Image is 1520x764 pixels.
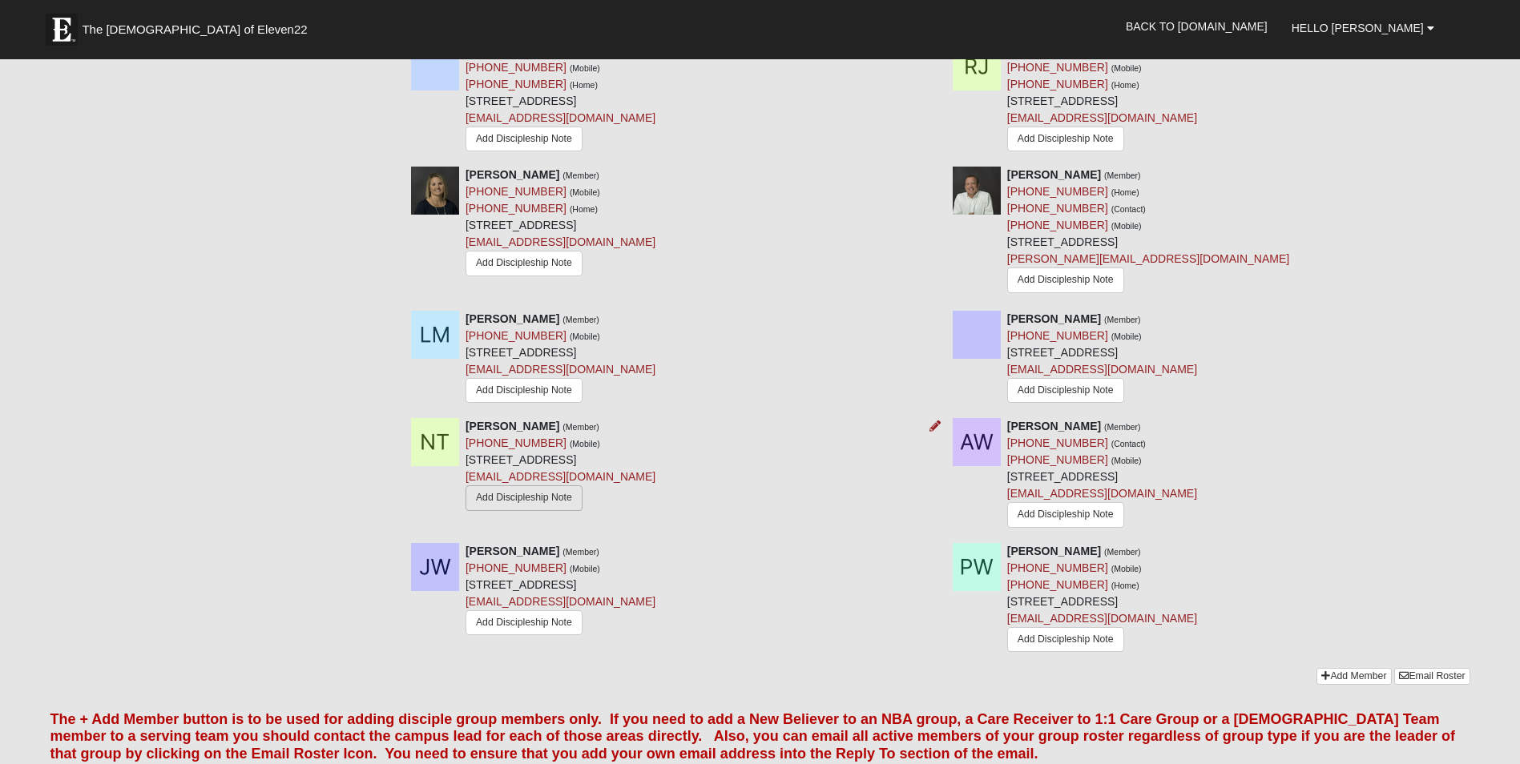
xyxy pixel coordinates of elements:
small: (Member) [562,315,599,324]
div: [STREET_ADDRESS] [1007,543,1197,656]
a: [PHONE_NUMBER] [1007,561,1108,574]
a: [PHONE_NUMBER] [466,61,566,74]
a: [EMAIL_ADDRESS][DOMAIN_NAME] [466,595,655,608]
a: Add Discipleship Note [1007,267,1124,292]
small: (Home) [570,204,598,214]
a: [PHONE_NUMBER] [1007,436,1108,449]
a: Add Discipleship Note [466,251,583,275]
a: [PHONE_NUMBER] [466,202,566,215]
small: (Home) [570,80,598,90]
a: [EMAIL_ADDRESS][DOMAIN_NAME] [466,363,655,376]
a: [EMAIL_ADDRESS][DOMAIN_NAME] [466,470,655,483]
strong: [PERSON_NAME] [466,312,559,325]
a: Add Discipleship Note [1007,627,1124,652]
a: Hello [PERSON_NAME] [1280,8,1446,48]
img: Eleven22 logo [46,14,78,46]
small: (Mobile) [570,332,600,341]
small: (Member) [1104,171,1141,180]
strong: [PERSON_NAME] [1007,420,1101,432]
a: [EMAIL_ADDRESS][DOMAIN_NAME] [466,235,655,248]
div: [STREET_ADDRESS] [1007,418,1197,531]
div: [STREET_ADDRESS] [466,418,655,514]
div: [STREET_ADDRESS] [466,311,655,407]
a: Add Discipleship Note [1007,378,1124,403]
strong: [PERSON_NAME] [1007,168,1101,181]
a: [PHONE_NUMBER] [1007,453,1108,466]
font: The + Add Member button is to be used for adding disciple group members only. If you need to add ... [50,711,1455,762]
small: (Home) [1111,187,1139,197]
a: Add Discipleship Note [466,610,583,635]
small: (Mobile) [1111,332,1142,341]
strong: [PERSON_NAME] [466,168,559,181]
small: (Mobile) [1111,456,1142,465]
div: [STREET_ADDRESS] [466,42,655,155]
a: [PHONE_NUMBER] [1007,185,1108,198]
a: Email Roster [1394,668,1470,685]
a: The [DEMOGRAPHIC_DATA] of Eleven22 [38,6,358,46]
a: Add Member [1316,668,1391,685]
small: (Home) [1111,581,1139,590]
small: (Member) [1104,547,1141,557]
a: [EMAIL_ADDRESS][DOMAIN_NAME] [1007,612,1197,625]
small: (Member) [562,422,599,432]
div: [STREET_ADDRESS] [466,543,655,639]
a: [PHONE_NUMBER] [466,561,566,574]
small: (Member) [1104,315,1141,324]
small: (Member) [562,171,599,180]
small: (Home) [1111,80,1139,90]
small: (Member) [1104,422,1141,432]
a: [PHONE_NUMBER] [466,185,566,198]
small: (Contact) [1111,439,1146,448]
div: [STREET_ADDRESS] [1007,167,1289,298]
a: Add Discipleship Note [466,485,583,510]
a: [EMAIL_ADDRESS][DOMAIN_NAME] [1007,363,1197,376]
a: Add Discipleship Note [1007,502,1124,527]
span: The [DEMOGRAPHIC_DATA] of Eleven22 [82,22,307,38]
small: (Contact) [1111,204,1146,214]
a: [PHONE_NUMBER] [466,436,566,449]
a: Add Discipleship Note [466,378,583,403]
a: [EMAIL_ADDRESS][DOMAIN_NAME] [1007,111,1197,124]
a: [PHONE_NUMBER] [1007,202,1108,215]
a: [PHONE_NUMBER] [1007,329,1108,342]
div: [STREET_ADDRESS] [1007,311,1197,407]
strong: [PERSON_NAME] [1007,545,1101,557]
a: Add Discipleship Note [1007,127,1124,151]
a: Back to [DOMAIN_NAME] [1114,6,1280,46]
div: [STREET_ADDRESS] [466,167,655,279]
small: (Mobile) [570,187,600,197]
span: Hello [PERSON_NAME] [1292,22,1424,34]
small: (Member) [562,547,599,557]
small: (Mobile) [1111,564,1142,573]
small: (Mobile) [570,63,600,73]
a: [PHONE_NUMBER] [466,78,566,90]
a: [EMAIL_ADDRESS][DOMAIN_NAME] [466,111,655,124]
small: (Mobile) [1111,63,1142,73]
a: [PHONE_NUMBER] [466,329,566,342]
strong: [PERSON_NAME] [466,420,559,432]
a: [PHONE_NUMBER] [1007,61,1108,74]
a: [PHONE_NUMBER] [1007,578,1108,591]
strong: [PERSON_NAME] [466,545,559,557]
strong: [PERSON_NAME] [1007,312,1101,325]
small: (Mobile) [570,564,600,573]
a: Add Discipleship Note [466,127,583,151]
div: [STREET_ADDRESS] [1007,42,1197,155]
small: (Mobile) [1111,221,1142,231]
a: [PHONE_NUMBER] [1007,219,1108,231]
a: [EMAIL_ADDRESS][DOMAIN_NAME] [1007,487,1197,500]
a: [PERSON_NAME][EMAIL_ADDRESS][DOMAIN_NAME] [1007,252,1289,265]
small: (Mobile) [570,439,600,448]
a: [PHONE_NUMBER] [1007,78,1108,90]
